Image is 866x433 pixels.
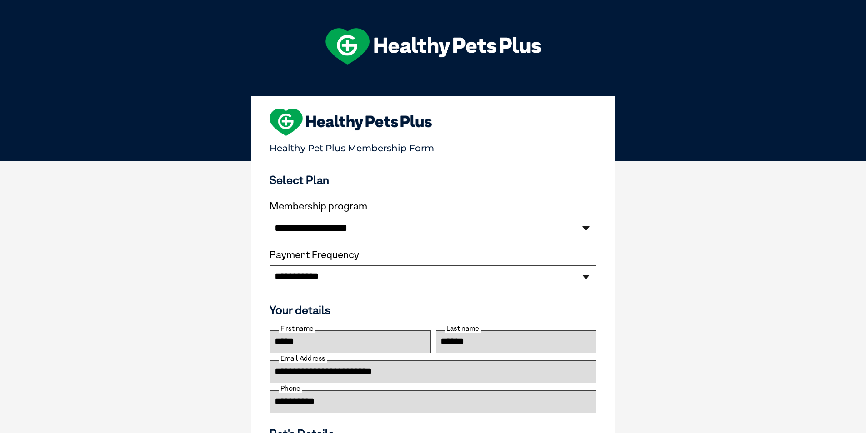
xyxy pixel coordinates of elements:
label: Payment Frequency [270,249,359,261]
label: First name [279,324,315,333]
img: hpp-logo-landscape-green-white.png [325,28,541,65]
h3: Your details [270,303,596,317]
label: Last name [445,324,481,333]
h3: Select Plan [270,173,596,187]
label: Membership program [270,200,596,212]
label: Phone [279,384,302,393]
label: Email Address [279,354,327,363]
p: Healthy Pet Plus Membership Form [270,139,596,154]
img: heart-shape-hpp-logo-large.png [270,109,432,136]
